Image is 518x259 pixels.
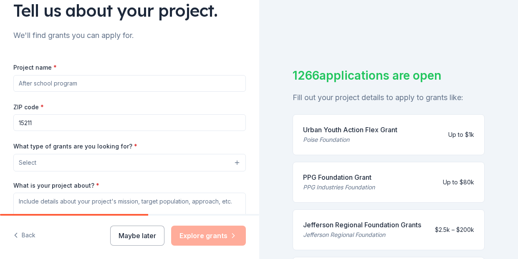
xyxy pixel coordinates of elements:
div: 1266 applications are open [293,67,485,84]
div: Up to $1k [448,130,474,140]
div: PPG Foundation Grant [303,172,375,182]
input: 12345 (U.S. only) [13,114,246,131]
div: Jefferson Regional Foundation [303,230,421,240]
button: Back [13,227,35,244]
div: PPG Industries Foundation [303,182,375,192]
div: Poise Foundation [303,135,397,145]
div: Fill out your project details to apply to grants like: [293,91,485,104]
div: Urban Youth Action Flex Grant [303,125,397,135]
span: Select [19,158,36,168]
div: We'll find grants you can apply for. [13,29,246,42]
label: What is your project about? [13,181,99,190]
label: Project name [13,63,57,72]
label: What type of grants are you looking for? [13,142,137,151]
div: Jefferson Regional Foundation Grants [303,220,421,230]
button: Select [13,154,246,171]
button: Maybe later [110,226,164,246]
div: Up to $80k [443,177,474,187]
div: $2.5k – $200k [435,225,474,235]
input: After school program [13,75,246,92]
label: ZIP code [13,103,44,111]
